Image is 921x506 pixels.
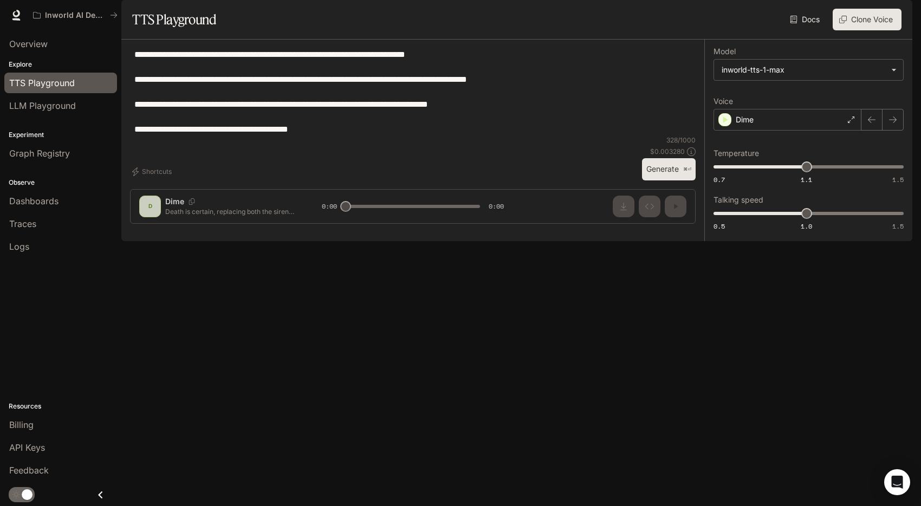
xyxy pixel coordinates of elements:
[801,175,812,184] span: 1.1
[714,150,759,157] p: Temperature
[833,9,901,30] button: Clone Voice
[130,163,176,180] button: Shortcuts
[884,469,910,495] div: Open Intercom Messenger
[28,4,122,26] button: All workspaces
[801,222,812,231] span: 1.0
[714,175,725,184] span: 0.7
[892,175,904,184] span: 1.5
[736,114,754,125] p: Dime
[722,64,886,75] div: inworld-tts-1-max
[714,48,736,55] p: Model
[714,222,725,231] span: 0.5
[45,11,106,20] p: Inworld AI Demos
[714,98,733,105] p: Voice
[683,166,691,173] p: ⌘⏎
[642,158,696,180] button: Generate⌘⏎
[714,60,903,80] div: inworld-tts-1-max
[892,222,904,231] span: 1.5
[714,196,763,204] p: Talking speed
[788,9,824,30] a: Docs
[132,9,216,30] h1: TTS Playground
